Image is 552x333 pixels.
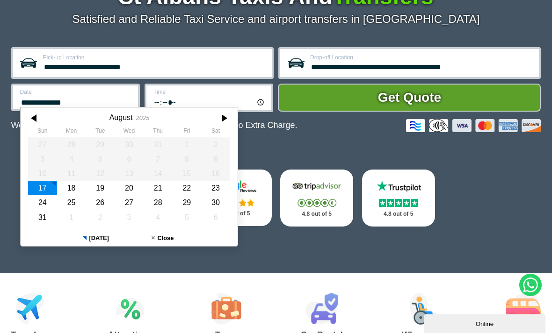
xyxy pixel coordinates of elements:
div: 11 August 2025 [57,166,86,181]
div: 2025 [136,114,149,121]
label: Time [153,89,266,95]
div: 08 August 2025 [172,152,201,166]
p: 4.8 out of 5 [372,208,425,220]
div: 26 August 2025 [86,195,115,210]
img: Attractions [116,293,145,325]
th: Sunday [28,128,57,137]
img: Stars [379,199,418,207]
div: 02 August 2025 [201,137,230,152]
button: [DATE] [62,230,129,246]
button: Close [129,230,196,246]
div: 04 September 2025 [143,210,172,225]
div: 07 August 2025 [143,152,172,166]
div: 30 August 2025 [201,195,230,210]
div: 29 August 2025 [172,195,201,210]
th: Monday [57,128,86,137]
div: 27 July 2025 [28,137,57,152]
div: 23 August 2025 [201,181,230,195]
label: Pick-up Location [43,55,266,60]
div: 09 August 2025 [201,152,230,166]
img: Tours [211,293,241,325]
div: 31 August 2025 [28,210,57,225]
div: 25 August 2025 [57,195,86,210]
div: 14 August 2025 [143,166,172,181]
p: We Now Accept Card & Contactless Payment In [11,120,298,130]
p: Satisfied and Reliable Taxi Service and airport transfers in [GEOGRAPHIC_DATA] [11,13,541,26]
div: 30 July 2025 [115,137,144,152]
span: The Car at No Extra Charge. [190,120,297,130]
img: Tripadvisor [291,180,343,193]
a: Tripadvisor Stars 4.8 out of 5 [280,170,353,227]
img: Credit And Debit Cards [406,119,541,132]
iframe: chat widget [424,312,547,333]
label: Date [20,89,132,95]
div: 24 August 2025 [28,195,57,210]
th: Wednesday [115,128,144,137]
div: 15 August 2025 [172,166,201,181]
div: 17 August 2025 [28,181,57,195]
div: 20 August 2025 [115,181,144,195]
div: 28 August 2025 [143,195,172,210]
div: 02 September 2025 [86,210,115,225]
img: Trustpilot [372,180,425,193]
div: 16 August 2025 [201,166,230,181]
button: Get Quote [278,84,541,112]
th: Saturday [201,128,230,137]
img: Stars [298,199,336,207]
div: 01 September 2025 [57,210,86,225]
div: August [109,113,132,122]
div: 27 August 2025 [115,195,144,210]
div: 29 July 2025 [86,137,115,152]
div: 12 August 2025 [86,166,115,181]
div: 03 September 2025 [115,210,144,225]
div: 05 September 2025 [172,210,201,225]
label: Drop-off Location [310,55,533,60]
div: 13 August 2025 [115,166,144,181]
th: Tuesday [86,128,115,137]
p: 4.8 out of 5 [291,208,343,220]
img: Wheelchair [409,293,439,325]
img: Minibus [506,293,541,325]
div: 22 August 2025 [172,181,201,195]
div: 21 August 2025 [143,181,172,195]
th: Friday [172,128,201,137]
th: Thursday [143,128,172,137]
div: 28 July 2025 [57,137,86,152]
div: 10 August 2025 [28,166,57,181]
div: 31 July 2025 [143,137,172,152]
div: 04 August 2025 [57,152,86,166]
div: 19 August 2025 [86,181,115,195]
div: 18 August 2025 [57,181,86,195]
div: 01 August 2025 [172,137,201,152]
a: Trustpilot Stars 4.8 out of 5 [362,170,435,227]
div: 03 August 2025 [28,152,57,166]
img: Airport Transfers [16,293,44,325]
div: 06 September 2025 [201,210,230,225]
div: 06 August 2025 [115,152,144,166]
img: Car Rental [305,293,338,325]
div: 05 August 2025 [86,152,115,166]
